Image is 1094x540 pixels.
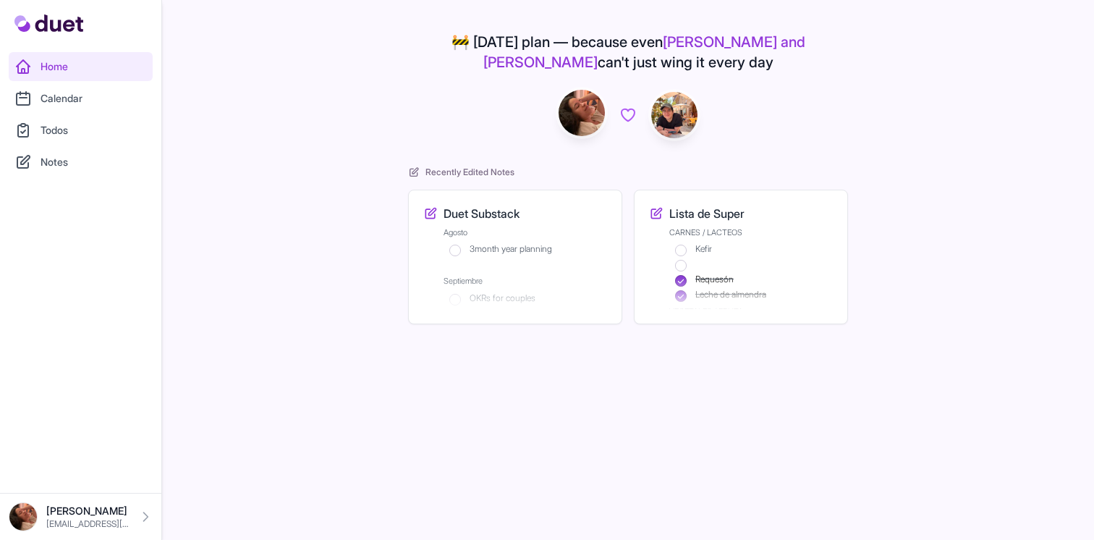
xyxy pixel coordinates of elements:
[9,148,153,177] a: Notes
[46,518,130,530] p: [EMAIL_ADDRESS][DOMAIN_NAME]
[669,228,833,237] p: CARNES / LACTEOS
[9,502,38,531] img: image.jpg
[675,243,833,256] li: Kefir
[449,243,607,256] li: 3month year planning
[9,84,153,113] a: Calendar
[695,274,734,284] span: Requesón
[9,502,153,531] a: [PERSON_NAME] [EMAIL_ADDRESS][DOMAIN_NAME]
[408,166,848,178] h2: Recently Edited Notes
[651,92,697,138] img: IMG_0065.jpeg
[559,90,605,136] img: image.jpg
[9,116,153,145] a: Todos
[46,504,130,518] p: [PERSON_NAME]
[444,228,607,237] p: Agosto
[669,205,745,222] h3: Lista de Super
[444,205,520,222] h3: Duet Substack
[408,32,848,72] h4: 🚧 [DATE] plan — because even can't just wing it every day
[423,205,607,309] a: Edit Duet Substack
[649,205,833,309] a: Edit Lista de Super
[9,52,153,81] a: Home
